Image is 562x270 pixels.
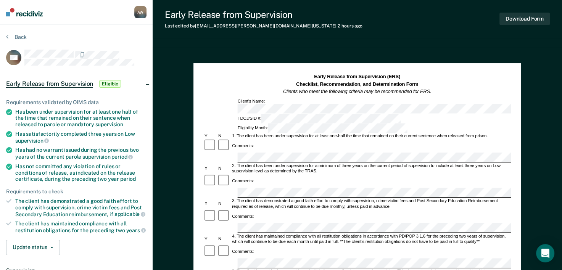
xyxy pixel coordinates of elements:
div: Requirements validated by OIMS data [6,99,147,106]
div: TDCJ/SID #: [237,114,402,124]
button: AW [134,6,147,18]
div: Has been under supervision for at least one half of the time that remained on their sentence when... [15,109,147,128]
div: N [217,133,231,139]
div: N [217,236,231,242]
div: Y [203,236,217,242]
div: Has had no warrant issued during the previous two years of the current parole supervision [15,147,147,160]
div: A W [134,6,147,18]
div: 1. The client has been under supervision for at least one-half the time that remained on their cu... [231,133,511,139]
span: period [111,154,133,160]
div: 2. The client has been under supervision for a minimum of three years on the current period of su... [231,163,511,174]
div: Has not committed any violation of rules or conditions of release, as indicated on the release ce... [15,163,147,182]
div: Y [203,133,217,139]
span: supervision [15,138,49,144]
div: Eligibility Month: [237,124,408,133]
div: Comments: [231,143,255,148]
div: Last edited by [EMAIL_ADDRESS][PERSON_NAME][DOMAIN_NAME][US_STATE] [165,23,362,29]
div: The client has maintained compliance with all restitution obligations for the preceding two [15,220,147,233]
div: The client has demonstrated a good faith effort to comply with supervision, crime victim fees and... [15,198,147,217]
div: Y [203,201,217,207]
div: Y [203,166,217,171]
span: supervision [95,121,123,127]
em: Clients who meet the following criteria may be recommended for ERS. [283,89,431,94]
div: Has satisfactorily completed three years on Low [15,131,147,144]
button: Update status [6,240,60,255]
button: Download Form [499,13,550,25]
div: N [217,201,231,207]
span: applicable [114,211,145,217]
strong: Early Release from Supervision (ERS) [314,74,400,79]
div: N [217,166,231,171]
strong: Checklist, Recommendation, and Determination Form [296,81,418,87]
button: Back [6,34,27,40]
span: years [126,227,146,233]
div: Comments: [231,178,255,184]
span: 2 hours ago [338,23,362,29]
div: Early Release from Supervision [165,9,362,20]
span: Eligible [99,80,121,88]
img: Recidiviz [6,8,43,16]
div: Open Intercom Messenger [536,244,554,262]
span: Early Release from Supervision [6,80,93,88]
div: 4. The client has maintained compliance with all restitution obligations in accordance with PD/PO... [231,234,511,245]
span: period [120,176,136,182]
div: Comments: [231,214,255,219]
div: Comments: [231,249,255,254]
div: Requirements to check [6,188,147,195]
div: 3. The client has demonstrated a good faith effort to comply with supervision, crime victim fees ... [231,199,511,210]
